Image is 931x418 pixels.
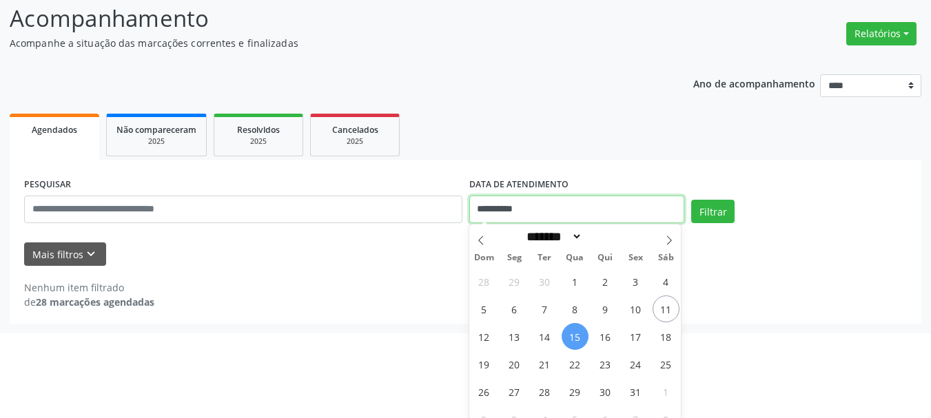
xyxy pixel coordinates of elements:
span: Outubro 28, 2025 [531,378,558,405]
span: Outubro 22, 2025 [562,351,589,377]
div: 2025 [320,136,389,147]
span: Outubro 7, 2025 [531,295,558,322]
span: Outubro 24, 2025 [622,351,649,377]
label: DATA DE ATENDIMENTO [469,174,569,196]
span: Outubro 2, 2025 [592,268,619,295]
span: Outubro 25, 2025 [653,351,679,377]
p: Ano de acompanhamento [693,74,815,92]
span: Outubro 17, 2025 [622,323,649,350]
span: Outubro 5, 2025 [471,295,498,322]
span: Outubro 4, 2025 [653,268,679,295]
span: Outubro 9, 2025 [592,295,619,322]
div: 2025 [116,136,196,147]
span: Seg [499,253,529,262]
span: Outubro 29, 2025 [562,378,589,405]
label: PESQUISAR [24,174,71,196]
span: Outubro 30, 2025 [592,378,619,405]
span: Qua [560,253,590,262]
span: Outubro 21, 2025 [531,351,558,377]
span: Ter [529,253,560,262]
span: Outubro 3, 2025 [622,268,649,295]
span: Outubro 12, 2025 [471,323,498,350]
span: Não compareceram [116,124,196,136]
span: Outubro 13, 2025 [501,323,528,350]
span: Outubro 1, 2025 [562,268,589,295]
span: Sex [620,253,651,262]
span: Setembro 30, 2025 [531,268,558,295]
span: Outubro 18, 2025 [653,323,679,350]
span: Outubro 15, 2025 [562,323,589,350]
span: Dom [469,253,500,262]
input: Year [582,229,628,244]
div: 2025 [224,136,293,147]
div: de [24,295,154,309]
span: Sáb [651,253,681,262]
strong: 28 marcações agendadas [36,295,154,309]
span: Outubro 10, 2025 [622,295,649,322]
span: Outubro 11, 2025 [653,295,679,322]
select: Month [522,229,583,244]
button: Relatórios [846,22,917,45]
span: Novembro 1, 2025 [653,378,679,405]
span: Outubro 26, 2025 [471,378,498,405]
span: Qui [590,253,620,262]
button: Filtrar [691,200,735,223]
span: Setembro 29, 2025 [501,268,528,295]
span: Outubro 27, 2025 [501,378,528,405]
span: Agendados [32,124,77,136]
div: Nenhum item filtrado [24,280,154,295]
span: Outubro 19, 2025 [471,351,498,377]
span: Outubro 8, 2025 [562,295,589,322]
span: Outubro 20, 2025 [501,351,528,377]
span: Outubro 14, 2025 [531,323,558,350]
span: Outubro 23, 2025 [592,351,619,377]
span: Outubro 16, 2025 [592,323,619,350]
button: Mais filtroskeyboard_arrow_down [24,242,106,267]
span: Outubro 6, 2025 [501,295,528,322]
span: Cancelados [332,124,378,136]
span: Resolvidos [237,124,280,136]
p: Acompanhe a situação das marcações correntes e finalizadas [10,36,648,50]
p: Acompanhamento [10,1,648,36]
span: Outubro 31, 2025 [622,378,649,405]
i: keyboard_arrow_down [83,247,99,262]
span: Setembro 28, 2025 [471,268,498,295]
